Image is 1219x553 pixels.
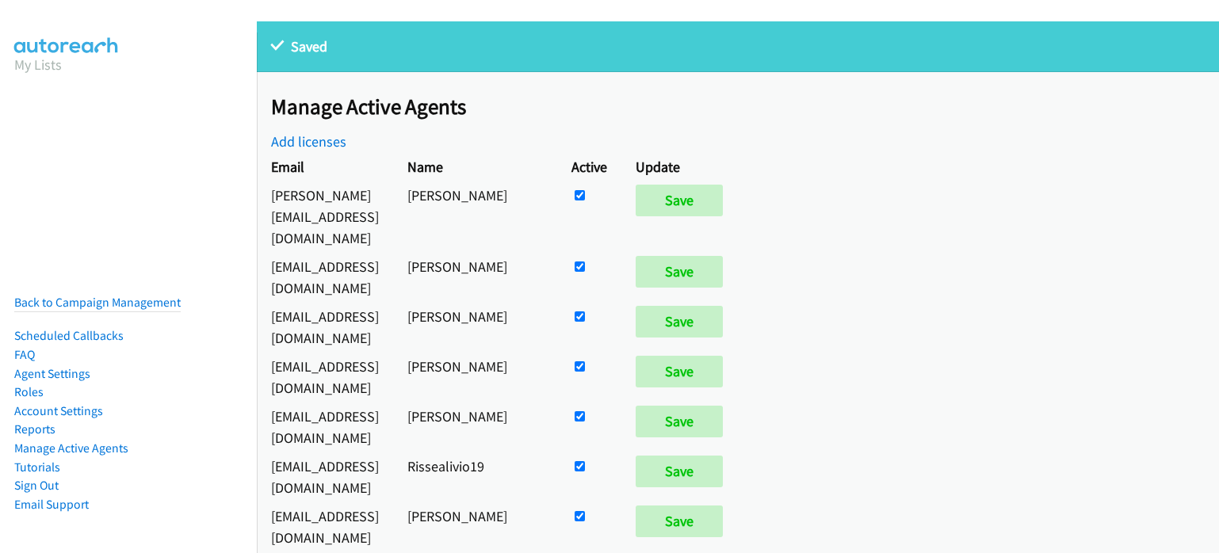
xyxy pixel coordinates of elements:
th: Email [257,152,393,181]
input: Save [636,256,723,288]
p: Saved [271,36,1205,57]
a: Agent Settings [14,366,90,381]
td: Rissealivio19 [393,452,557,502]
input: Save [636,456,723,487]
td: [PERSON_NAME][EMAIL_ADDRESS][DOMAIN_NAME] [257,181,393,252]
td: [EMAIL_ADDRESS][DOMAIN_NAME] [257,402,393,452]
td: [PERSON_NAME] [393,352,557,402]
input: Save [636,356,723,387]
td: [EMAIL_ADDRESS][DOMAIN_NAME] [257,302,393,352]
a: Email Support [14,497,89,512]
th: Update [621,152,744,181]
td: [EMAIL_ADDRESS][DOMAIN_NAME] [257,452,393,502]
th: Active [557,152,621,181]
td: [EMAIL_ADDRESS][DOMAIN_NAME] [257,502,393,551]
td: [PERSON_NAME] [393,402,557,452]
th: Name [393,152,557,181]
td: [PERSON_NAME] [393,302,557,352]
a: Scheduled Callbacks [14,328,124,343]
a: My Lists [14,55,62,74]
td: [PERSON_NAME] [393,181,557,252]
a: Tutorials [14,460,60,475]
a: Sign Out [14,478,59,493]
td: [PERSON_NAME] [393,502,557,551]
a: Reports [14,421,55,437]
h2: Manage Active Agents [271,93,1219,120]
input: Save [636,306,723,338]
td: [EMAIL_ADDRESS][DOMAIN_NAME] [257,352,393,402]
a: Back to Campaign Management [14,295,181,310]
td: [EMAIL_ADDRESS][DOMAIN_NAME] [257,252,393,302]
a: FAQ [14,347,35,362]
a: Roles [14,384,44,399]
input: Save [636,185,723,216]
a: Manage Active Agents [14,440,128,456]
a: Add licenses [271,132,346,151]
input: Save [636,406,723,437]
td: [PERSON_NAME] [393,252,557,302]
a: Account Settings [14,403,103,418]
input: Save [636,505,723,537]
